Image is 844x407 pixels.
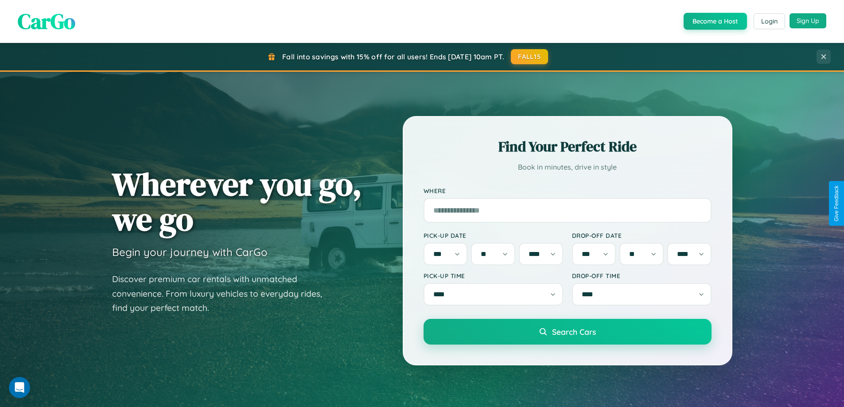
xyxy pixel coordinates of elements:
button: Search Cars [424,319,712,345]
button: Sign Up [790,13,826,28]
label: Where [424,187,712,194]
p: Book in minutes, drive in style [424,161,712,174]
button: FALL15 [511,49,548,64]
span: Fall into savings with 15% off for all users! Ends [DATE] 10am PT. [282,52,504,61]
h3: Begin your journey with CarGo [112,245,268,259]
span: CarGo [18,7,75,36]
label: Pick-up Date [424,232,563,239]
h1: Wherever you go, we go [112,167,362,236]
span: Search Cars [552,327,596,337]
iframe: Intercom live chat [9,377,30,398]
label: Pick-up Time [424,272,563,279]
label: Drop-off Date [572,232,712,239]
h2: Find Your Perfect Ride [424,137,712,156]
button: Become a Host [684,13,747,30]
button: Login [754,13,785,29]
p: Discover premium car rentals with unmatched convenience. From luxury vehicles to everyday rides, ... [112,272,334,315]
div: Give Feedback [833,186,840,221]
label: Drop-off Time [572,272,712,279]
